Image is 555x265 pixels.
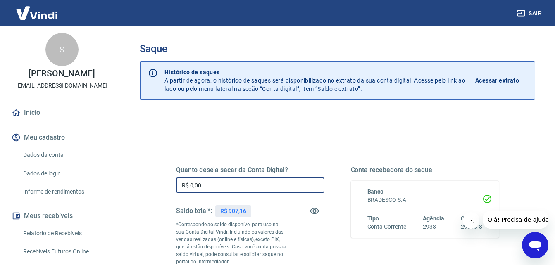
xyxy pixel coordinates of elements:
span: Banco [367,188,384,195]
button: Meus recebíveis [10,207,114,225]
button: Meu cadastro [10,128,114,147]
span: Olá! Precisa de ajuda? [5,6,69,12]
iframe: Botão para abrir a janela de mensagens [522,232,548,258]
h6: BRADESCO S.A. [367,196,483,204]
span: Conta [461,215,476,222]
a: Início [10,104,114,122]
h6: Conta Corrente [367,222,406,231]
span: Agência [423,215,444,222]
button: Sair [515,6,545,21]
p: [EMAIL_ADDRESS][DOMAIN_NAME] [16,81,107,90]
a: Recebíveis Futuros Online [20,243,114,260]
img: Vindi [10,0,64,26]
span: Tipo [367,215,379,222]
p: Histórico de saques [164,68,465,76]
h6: 29393-8 [461,222,482,231]
h6: 2938 [423,222,444,231]
h5: Conta recebedora do saque [351,166,499,174]
iframe: Mensagem da empresa [483,211,548,229]
iframe: Fechar mensagem [463,212,479,229]
a: Relatório de Recebíveis [20,225,114,242]
p: [PERSON_NAME] [29,69,95,78]
p: R$ 907,16 [220,207,246,215]
a: Dados de login [20,165,114,182]
h5: Quanto deseja sacar da Conta Digital? [176,166,324,174]
p: A partir de agora, o histórico de saques será disponibilizado no extrato da sua conta digital. Ac... [164,68,465,93]
a: Acessar extrato [475,68,528,93]
div: S [45,33,79,66]
a: Dados da conta [20,147,114,163]
h5: Saldo total*: [176,207,212,215]
p: Acessar extrato [475,76,519,85]
a: Informe de rendimentos [20,183,114,200]
h3: Saque [140,43,535,54]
